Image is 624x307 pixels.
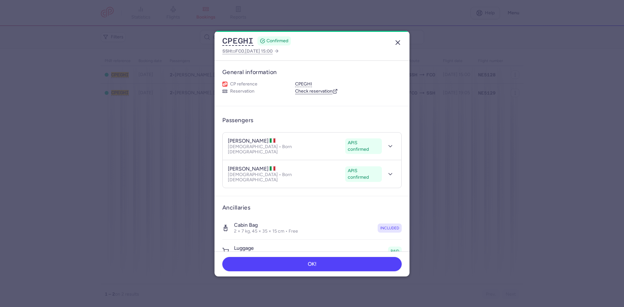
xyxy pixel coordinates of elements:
[228,138,276,144] h4: [PERSON_NAME]
[222,204,402,211] h3: Ancillaries
[266,38,288,44] span: CONFIRMED
[222,69,402,76] h3: General information
[234,228,298,234] p: 2 × 7 kg, 45 × 35 × 15 cm • Free
[228,144,343,155] p: [DEMOGRAPHIC_DATA] • Born [DEMOGRAPHIC_DATA]
[222,47,273,55] span: to ,
[222,47,279,55] a: SSHtoFCO,[DATE] 15:00
[308,261,317,267] span: OK!
[222,36,253,46] button: CPEGHI
[222,257,402,271] button: OK!
[222,82,227,87] figure: 1L airline logo
[295,81,312,87] button: CPEGHI
[348,168,379,181] span: APIS confirmed
[228,166,276,172] h4: [PERSON_NAME]
[391,248,399,254] span: paid
[222,48,231,54] span: SSH
[222,117,253,124] h3: Passengers
[380,225,399,231] span: included
[295,88,338,94] a: Check reservation
[245,48,273,54] span: [DATE] 15:00
[234,222,298,228] h4: Cabin bag
[234,245,274,251] h4: luggage
[228,172,343,183] p: [DEMOGRAPHIC_DATA] • Born [DEMOGRAPHIC_DATA]
[230,81,257,87] span: CP reference
[235,48,244,54] span: FCO
[348,140,379,153] span: APIS confirmed
[230,88,254,94] span: Reservation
